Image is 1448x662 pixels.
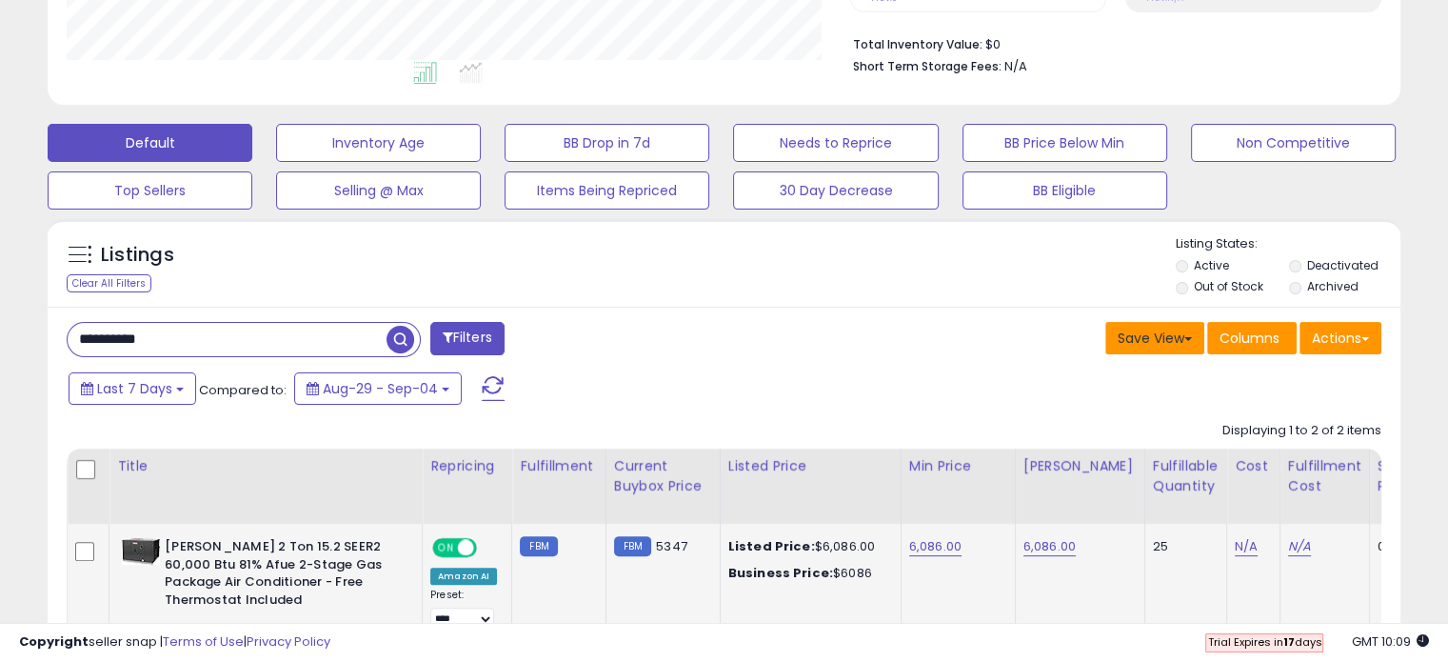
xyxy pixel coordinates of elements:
[962,171,1167,210] button: BB Eligible
[122,538,160,565] img: 31s-eejL-wL._SL40_.jpg
[1153,538,1212,555] div: 25
[276,171,481,210] button: Selling @ Max
[505,124,709,162] button: BB Drop in 7d
[733,171,938,210] button: 30 Day Decrease
[19,633,330,652] div: seller snap | |
[1306,278,1358,294] label: Archived
[101,242,174,269] h5: Listings
[1288,537,1311,556] a: N/A
[614,536,651,556] small: FBM
[1235,456,1272,476] div: Cost
[276,124,481,162] button: Inventory Age
[520,536,557,556] small: FBM
[1176,235,1400,253] p: Listing States:
[1235,537,1258,556] a: N/A
[48,171,252,210] button: Top Sellers
[1207,322,1297,354] button: Columns
[1194,257,1229,273] label: Active
[1378,538,1409,555] div: 0.00
[67,274,151,292] div: Clear All Filters
[962,124,1167,162] button: BB Price Below Min
[430,322,505,355] button: Filters
[434,540,458,556] span: ON
[1023,456,1137,476] div: [PERSON_NAME]
[163,632,244,651] a: Terms of Use
[294,372,462,405] button: Aug-29 - Sep-04
[1352,632,1429,651] span: 2025-09-12 10:09 GMT
[97,379,172,398] span: Last 7 Days
[1282,634,1294,650] b: 17
[323,379,438,398] span: Aug-29 - Sep-04
[1220,329,1279,348] span: Columns
[1105,322,1204,354] button: Save View
[909,537,962,556] a: 6,086.00
[853,58,1002,74] b: Short Term Storage Fees:
[853,36,982,52] b: Total Inventory Value:
[199,381,287,399] span: Compared to:
[728,565,886,582] div: $6086
[165,538,396,613] b: [PERSON_NAME] 2 Ton 15.2 SEER2 60,000 Btu 81% Afue 2-Stage Gas Package Air Conditioner - Free The...
[19,632,89,651] strong: Copyright
[853,31,1367,54] li: $0
[474,540,505,556] span: OFF
[733,124,938,162] button: Needs to Reprice
[728,456,893,476] div: Listed Price
[1299,322,1381,354] button: Actions
[430,456,504,476] div: Repricing
[1191,124,1396,162] button: Non Competitive
[1222,422,1381,440] div: Displaying 1 to 2 of 2 items
[69,372,196,405] button: Last 7 Days
[728,538,886,555] div: $6,086.00
[1378,456,1416,496] div: Ship Price
[48,124,252,162] button: Default
[1153,456,1219,496] div: Fulfillable Quantity
[909,456,1007,476] div: Min Price
[1288,456,1361,496] div: Fulfillment Cost
[117,456,414,476] div: Title
[1207,634,1321,650] span: Trial Expires in days
[656,537,687,555] span: 5347
[1023,537,1076,556] a: 6,086.00
[728,564,833,582] b: Business Price:
[505,171,709,210] button: Items Being Repriced
[1194,278,1263,294] label: Out of Stock
[247,632,330,651] a: Privacy Policy
[614,456,712,496] div: Current Buybox Price
[728,537,815,555] b: Listed Price:
[1306,257,1378,273] label: Deactivated
[1004,57,1027,75] span: N/A
[430,589,497,632] div: Preset:
[430,568,497,585] div: Amazon AI
[520,456,597,476] div: Fulfillment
